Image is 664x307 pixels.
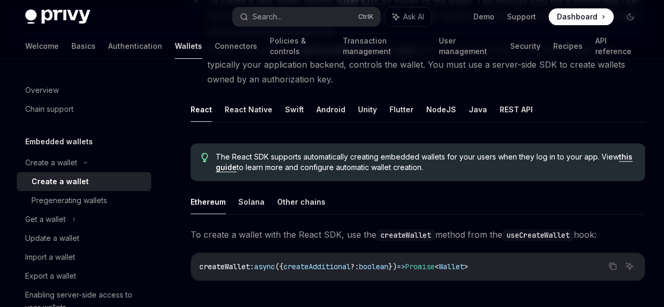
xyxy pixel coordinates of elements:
[557,12,597,22] span: Dashboard
[108,34,162,59] a: Authentication
[25,135,93,148] h5: Embedded wallets
[435,262,439,271] span: <
[201,153,208,162] svg: Tip
[270,34,330,59] a: Policies & controls
[191,227,645,242] span: To create a wallet with the React SDK, use the method from the hook:
[464,262,468,271] span: >
[191,43,645,87] li: Or, you can specify an as an on a wallet. The holder of the authorization key, typically your app...
[215,34,257,59] a: Connectors
[254,262,275,271] span: async
[31,175,89,188] div: Create a wallet
[191,189,226,214] button: Ethereum
[622,8,639,25] button: Toggle dark mode
[225,97,272,122] button: React Native
[25,9,90,24] img: dark logo
[405,262,435,271] span: Promise
[175,34,202,59] a: Wallets
[25,213,66,226] div: Get a wallet
[17,81,151,100] a: Overview
[403,12,424,22] span: Ask AI
[25,251,75,263] div: Import a wallet
[25,270,76,282] div: Export a wallet
[351,262,359,271] span: ?:
[343,34,426,59] a: Transaction management
[358,97,377,122] button: Unity
[502,229,574,241] code: useCreateWallet
[25,34,59,59] a: Welcome
[595,34,639,59] a: API reference
[439,262,464,271] span: Wallet
[469,97,487,122] button: Java
[31,194,107,207] div: Pregenerating wallets
[25,232,79,245] div: Update a wallet
[376,229,435,241] code: createWallet
[358,13,374,21] span: Ctrl K
[438,34,498,59] a: User management
[397,262,405,271] span: =>
[389,97,414,122] button: Flutter
[426,97,456,122] button: NodeJS
[25,103,73,115] div: Chain support
[216,152,635,173] span: The React SDK supports automatically creating embedded wallets for your users when they log in to...
[606,259,619,273] button: Copy the contents from the code block
[553,34,582,59] a: Recipes
[385,7,431,26] button: Ask AI
[250,262,254,271] span: :
[500,97,533,122] button: REST API
[17,100,151,119] a: Chain support
[17,229,151,248] a: Update a wallet
[623,259,636,273] button: Ask AI
[191,97,212,122] button: React
[317,97,345,122] button: Android
[199,262,250,271] span: createWallet
[238,189,265,214] button: Solana
[473,12,494,22] a: Demo
[17,172,151,191] a: Create a wallet
[17,248,151,267] a: Import a wallet
[283,262,351,271] span: createAdditional
[510,34,540,59] a: Security
[252,10,282,23] div: Search...
[285,97,304,122] button: Swift
[233,7,380,26] button: Search...CtrlK
[388,262,397,271] span: })
[71,34,96,59] a: Basics
[507,12,536,22] a: Support
[359,262,388,271] span: boolean
[549,8,614,25] a: Dashboard
[17,267,151,285] a: Export a wallet
[25,156,77,169] div: Create a wallet
[25,84,59,97] div: Overview
[277,189,325,214] button: Other chains
[275,262,283,271] span: ({
[17,191,151,210] a: Pregenerating wallets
